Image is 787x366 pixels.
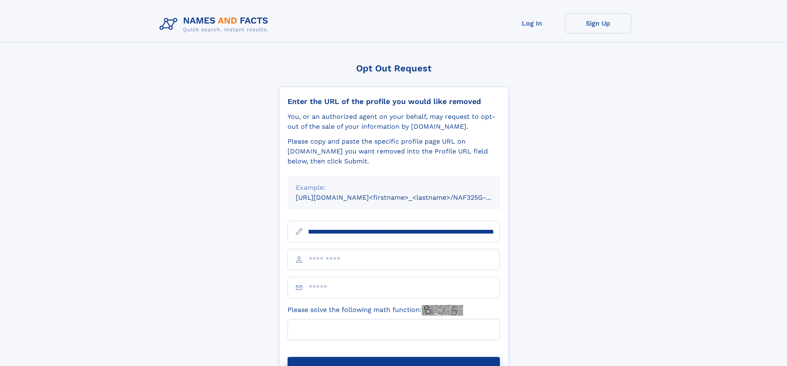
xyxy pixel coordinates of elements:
[288,305,463,316] label: Please solve the following math function:
[288,137,500,166] div: Please copy and paste the specific profile page URL on [DOMAIN_NAME] you want removed into the Pr...
[279,63,509,73] div: Opt Out Request
[296,194,516,201] small: [URL][DOMAIN_NAME]<firstname>_<lastname>/NAF325G-xxxxxxxx
[565,13,631,33] a: Sign Up
[499,13,565,33] a: Log In
[288,97,500,106] div: Enter the URL of the profile you would like removed
[288,112,500,132] div: You, or an authorized agent on your behalf, may request to opt-out of the sale of your informatio...
[156,13,275,35] img: Logo Names and Facts
[296,183,492,193] div: Example:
